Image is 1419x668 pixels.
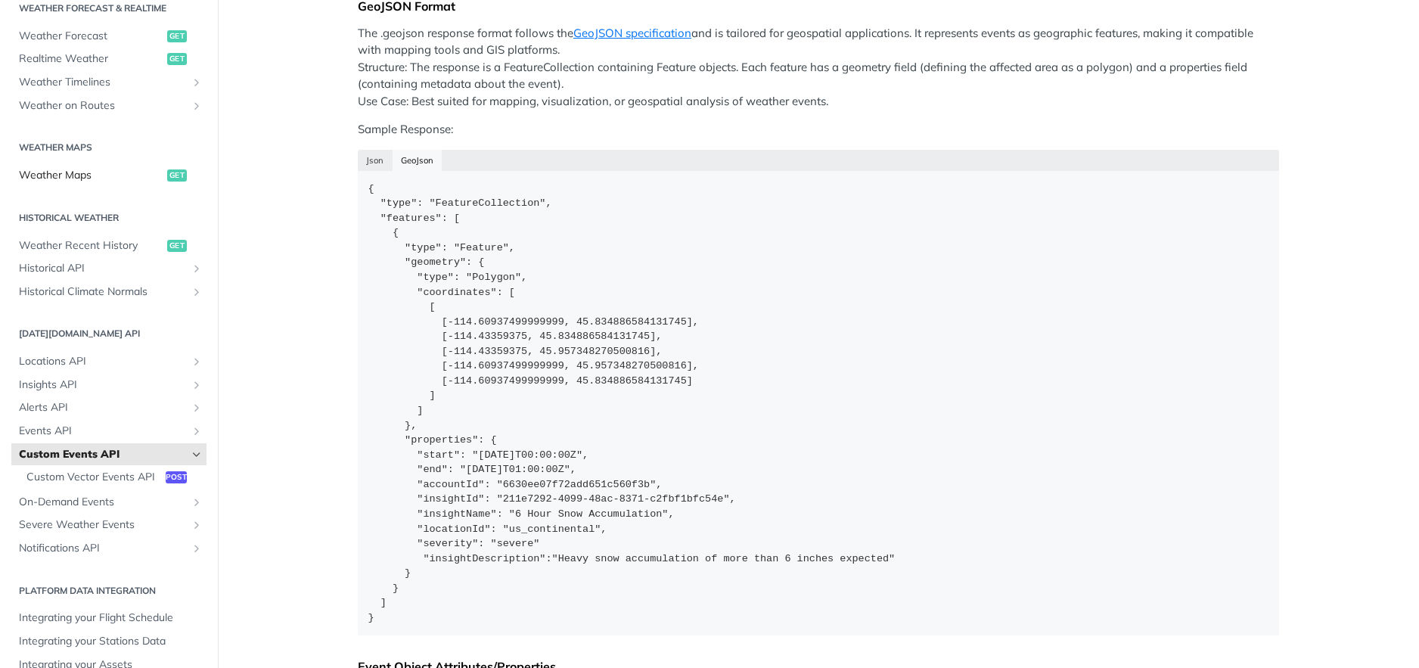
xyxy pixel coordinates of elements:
[19,495,187,510] span: On-Demand Events
[191,100,203,112] button: Show subpages for Weather on Routes
[11,25,206,48] a: Weather Forecastget
[191,425,203,437] button: Show subpages for Events API
[167,169,187,182] span: get
[19,377,187,393] span: Insights API
[166,471,187,483] span: post
[191,449,203,461] button: Hide subpages for Custom Events API
[19,634,203,649] span: Integrating your Stations Data
[11,71,206,94] a: Weather TimelinesShow subpages for Weather Timelines
[19,611,203,626] span: Integrating your Flight Schedule
[11,584,206,598] h2: Platform DATA integration
[191,402,203,414] button: Show subpages for Alerts API
[11,327,206,340] h2: [DATE][DOMAIN_NAME] API
[11,537,206,560] a: Notifications APIShow subpages for Notifications API
[11,211,206,225] h2: Historical Weather
[11,141,206,154] h2: Weather Maps
[19,424,187,439] span: Events API
[191,379,203,391] button: Show subpages for Insights API
[11,491,206,514] a: On-Demand EventsShow subpages for On-Demand Events
[11,607,206,629] a: Integrating your Flight Schedule
[11,257,206,280] a: Historical APIShow subpages for Historical API
[26,470,162,485] span: Custom Vector Events API
[19,541,187,556] span: Notifications API
[11,396,206,419] a: Alerts APIShow subpages for Alerts API
[11,95,206,117] a: Weather on RoutesShow subpages for Weather on Routes
[11,374,206,396] a: Insights APIShow subpages for Insights API
[191,519,203,531] button: Show subpages for Severe Weather Events
[11,420,206,443] a: Events APIShow subpages for Events API
[19,400,187,415] span: Alerts API
[19,29,163,44] span: Weather Forecast
[167,30,187,42] span: get
[11,443,206,466] a: Custom Events APIHide subpages for Custom Events API
[191,496,203,508] button: Show subpages for On-Demand Events
[358,121,1279,138] p: Sample Response:
[19,466,206,489] a: Custom Vector Events APIpost
[19,284,187,300] span: Historical Climate Normals
[358,25,1279,110] p: The .geojson response format follows the and is tailored for geospatial applications. It represen...
[19,51,163,67] span: Realtime Weather
[167,240,187,252] span: get
[11,281,206,303] a: Historical Climate NormalsShow subpages for Historical Climate Normals
[19,354,187,369] span: Locations API
[19,517,187,533] span: Severe Weather Events
[191,76,203,89] button: Show subpages for Weather Timelines
[19,238,163,253] span: Weather Recent History
[11,2,206,15] h2: Weather Forecast & realtime
[19,447,187,462] span: Custom Events API
[19,75,187,90] span: Weather Timelines
[368,182,1269,626] div: { "type": "FeatureCollection", "features": [ { "type": "Feature", "geometry": { "type": "Polygon"...
[11,164,206,187] a: Weather Mapsget
[573,26,691,40] a: GeoJSON specification
[358,150,393,171] button: Json
[11,630,206,653] a: Integrating your Stations Data
[11,350,206,373] a: Locations APIShow subpages for Locations API
[191,286,203,298] button: Show subpages for Historical Climate Normals
[19,261,187,276] span: Historical API
[167,53,187,65] span: get
[191,542,203,555] button: Show subpages for Notifications API
[191,356,203,368] button: Show subpages for Locations API
[19,168,163,183] span: Weather Maps
[191,263,203,275] button: Show subpages for Historical API
[11,235,206,257] a: Weather Recent Historyget
[19,98,187,113] span: Weather on Routes
[11,514,206,536] a: Severe Weather EventsShow subpages for Severe Weather Events
[11,48,206,70] a: Realtime Weatherget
